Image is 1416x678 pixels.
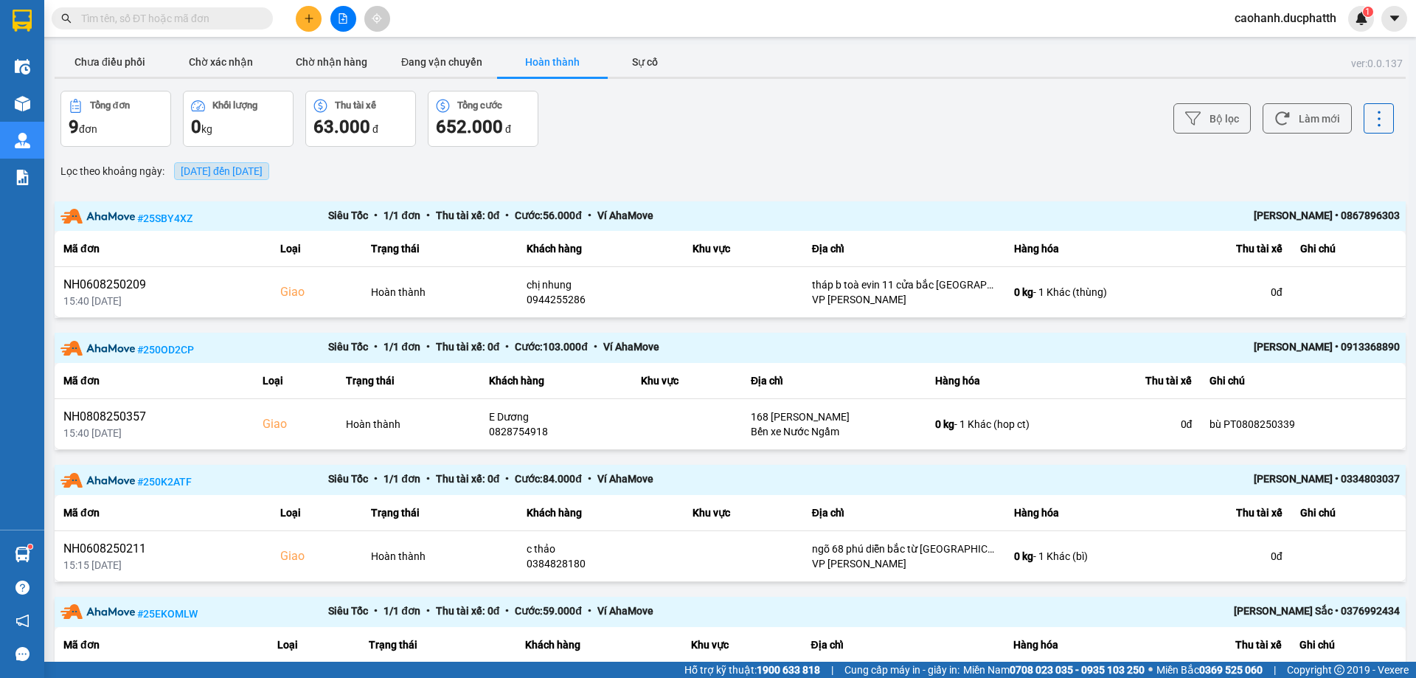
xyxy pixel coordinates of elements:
th: Mã đơn [55,231,271,267]
th: Hàng hóa [1005,495,1153,531]
div: tháp b toà evin 11 cửa bắc [GEOGRAPHIC_DATA] [812,277,996,292]
div: NH0608250209 [63,276,263,294]
span: • [420,210,436,221]
th: Loại [268,627,359,663]
span: notification [15,614,29,628]
div: Tổng cước [457,100,502,111]
span: • [368,341,383,353]
span: copyright [1334,665,1344,675]
button: Khối lượng0kg [183,91,294,147]
input: Tìm tên, số ĐT hoặc mã đơn [81,10,255,27]
th: Loại [254,363,337,399]
th: Khách hàng [480,363,632,399]
img: logo-vxr [13,10,32,32]
span: # 25SBY4XZ [137,212,192,224]
div: Hoàn thành [346,417,471,432]
div: đ [436,115,530,139]
div: Tổng đơn [90,100,130,111]
button: Chờ xác nhận [165,47,276,77]
span: • [368,605,383,617]
th: Địa chỉ [742,363,926,399]
div: Siêu Tốc 1 / 1 đơn Thu tài xế: 0 đ Cước: 103.000 đ Ví AhaMove [328,339,1132,357]
div: Giao [280,283,353,301]
span: search [61,13,72,24]
button: Chưa điều phối [55,47,165,77]
div: Thu tài xế [1162,504,1283,522]
img: warehouse-icon [15,59,30,75]
span: • [499,210,515,221]
div: kg [191,115,285,139]
div: [PERSON_NAME] • 0334803037 [1132,471,1400,489]
span: • [499,341,515,353]
img: partner-logo [60,341,135,356]
div: bù PT0808250339 [1209,417,1397,432]
sup: 1 [1363,7,1373,17]
th: Khách hàng [518,495,684,531]
th: Hàng hóa [1004,627,1152,663]
div: 15:15 [DATE] [63,558,263,573]
div: - 1 Khác (thùng) [1014,285,1144,300]
span: message [15,647,29,661]
span: 0 kg [1014,286,1033,298]
th: Khu vực [684,495,803,531]
span: # 250OD2CP [137,344,194,356]
th: Ghi chú [1291,231,1406,267]
sup: 1 [28,544,32,549]
span: file-add [338,13,348,24]
span: Cung cấp máy in - giấy in: [844,662,959,678]
span: • [499,473,515,485]
div: [PERSON_NAME] • 0913368890 [1132,339,1400,357]
img: icon-new-feature [1355,12,1368,25]
span: • [420,473,436,485]
span: question-circle [15,581,29,595]
button: Thu tài xế63.000 đ [305,91,416,147]
span: 0 kg [935,418,954,430]
span: • [368,473,383,485]
button: Tổng cước652.000 đ [428,91,538,147]
span: caohanh.ducphatth [1223,9,1348,27]
span: • [582,210,597,221]
th: Khách hàng [518,231,684,267]
span: ⚪️ [1148,667,1153,673]
span: • [588,341,603,353]
div: Hoàn thành [371,285,510,300]
img: partner-logo [60,473,135,488]
span: Lọc theo khoảng ngày : [60,163,164,179]
div: Giao [263,415,328,433]
img: warehouse-icon [15,96,30,111]
span: 14/08/2025 đến 14/08/2025 [181,165,263,177]
button: Chờ nhận hàng [276,47,386,77]
div: 0 đ [1083,417,1193,432]
img: partner-logo [60,209,135,224]
div: 0 đ [1162,549,1283,564]
div: ngõ 68 phú diễn bắc từ [GEOGRAPHIC_DATA] [812,542,996,556]
div: NH0608250211 [63,540,263,558]
th: Địa chỉ [803,231,1005,267]
span: Hỗ trợ kỹ thuật: [684,662,820,678]
span: • [582,473,597,485]
th: Hàng hóa [1005,231,1153,267]
div: 0944255286 [527,292,675,307]
span: 0 kg [1014,550,1033,562]
span: 0 [191,117,201,137]
div: 0828754918 [489,424,623,439]
div: 15:40 [DATE] [63,294,263,308]
div: - 1 Khác (hop ct) [935,417,1065,432]
span: Miền Bắc [1156,662,1263,678]
button: aim [364,6,390,32]
div: đ [313,115,408,139]
div: đơn [69,115,163,139]
span: • [420,341,436,353]
img: solution-icon [15,170,30,185]
img: warehouse-icon [15,133,30,148]
span: | [1274,662,1276,678]
strong: 1900 633 818 [757,664,820,676]
div: Thu tài xế [1161,636,1282,654]
span: caret-down [1388,12,1401,25]
button: Tổng đơn9đơn [60,91,171,147]
button: caret-down [1381,6,1407,32]
div: Khối lượng [212,100,257,111]
span: 63.000 [313,117,370,137]
div: Siêu Tốc 1 / 1 đơn Thu tài xế: 0 đ Cước: 84.000 đ Ví AhaMove [328,471,1132,489]
div: chị nhung [527,277,675,292]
